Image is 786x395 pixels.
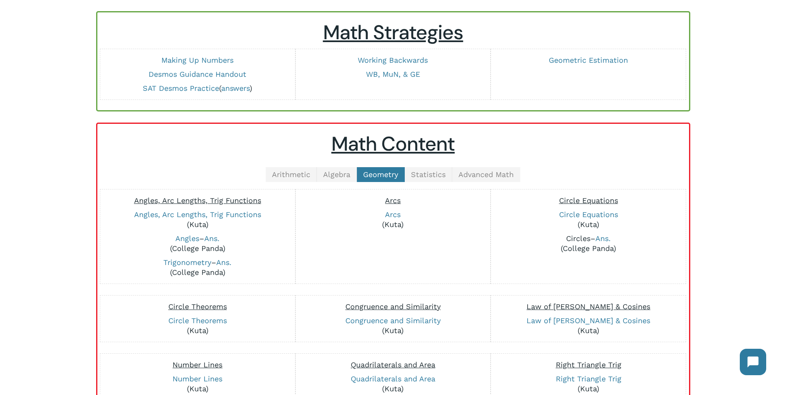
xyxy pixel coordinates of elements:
p: (Kuta) [300,374,486,394]
a: Quadrilaterals and Area [351,374,435,383]
p: (Kuta) [495,316,682,336]
a: Circle Theorems [168,316,227,325]
a: Angles, Arc Lengths, Trig Functions [134,210,261,219]
span: Congruence and Similarity [345,302,441,311]
span: Arithmetic [272,170,310,179]
a: Advanced Math [452,167,520,182]
span: Arcs [385,196,401,205]
span: Advanced Math [458,170,514,179]
p: ( ) [104,83,291,93]
a: Law of [PERSON_NAME] & Cosines [526,316,650,325]
a: Making Up Numbers [161,56,234,64]
a: Number Lines [172,374,222,383]
span: Algebra [323,170,350,179]
a: Arithmetic [266,167,317,182]
span: Circle Theorems [168,302,227,311]
p: (Kuta) [495,374,682,394]
a: Working Backwards [358,56,428,64]
span: Statistics [411,170,446,179]
p: (Kuta) [104,316,291,336]
a: Statistics [405,167,452,182]
a: WB, MuN, & GE [366,70,420,78]
p: (Kuta) [104,210,291,229]
span: Law of [PERSON_NAME] & Cosines [526,302,650,311]
a: Right Triangle Trig [556,374,621,383]
p: (Kuta) [495,210,682,229]
span: Number Lines [172,360,222,369]
a: Ans. [216,258,231,267]
span: Quadrilaterals and Area [351,360,435,369]
a: Arcs [385,210,401,219]
a: Circle Equations [559,210,618,219]
a: Ans. [595,234,611,243]
a: answers [221,84,250,92]
a: Desmos Guidance Handout [149,70,246,78]
a: SAT Desmos Practice [143,84,219,92]
p: (Kuta) [300,210,486,229]
a: Trigonometry [163,258,211,267]
p: (Kuta) [300,316,486,336]
a: Algebra [317,167,357,182]
a: Geometry [357,167,405,182]
a: Angles [175,234,199,243]
p: – (College Panda) [495,234,682,253]
u: Math Content [331,131,455,157]
p: – (College Panda) [104,258,291,277]
span: Circle Equations [559,196,618,205]
span: Right Triangle Trig [556,360,621,369]
span: Geometry [363,170,398,179]
u: Math Strategies [323,19,463,45]
a: Ans. [204,234,220,243]
a: Circles [566,234,590,243]
p: – (College Panda) [104,234,291,253]
iframe: Chatbot [732,341,774,383]
span: Angles, Arc Lengths, Trig Functions [134,196,261,205]
a: Congruence and Similarity [345,316,441,325]
p: (Kuta) [104,374,291,394]
a: Geometric Estimation [549,56,628,64]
